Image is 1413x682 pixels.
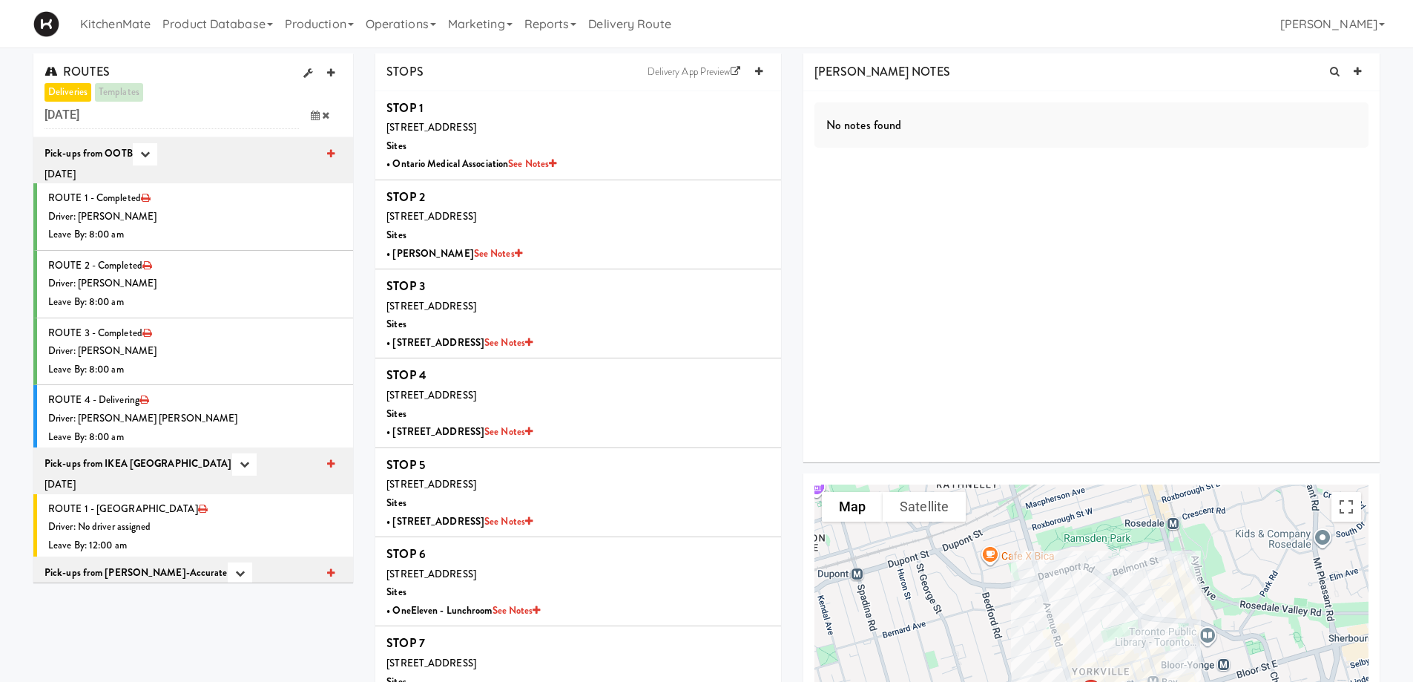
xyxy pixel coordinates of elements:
[33,318,353,386] li: ROUTE 3 - CompletedDriver: [PERSON_NAME]Leave By: 8:00 am
[48,191,141,205] span: ROUTE 1 - Completed
[484,424,533,439] a: See Notes
[386,456,425,473] b: STOP 5
[386,655,770,673] div: [STREET_ADDRESS]
[474,246,522,260] a: See Notes
[48,208,342,226] div: Driver: [PERSON_NAME]
[386,424,533,439] b: • [STREET_ADDRESS]
[386,407,406,421] b: Sites
[45,63,110,80] span: ROUTES
[45,565,228,579] b: Pick-ups from [PERSON_NAME]-Accurate
[386,119,770,137] div: [STREET_ADDRESS]
[508,157,556,171] a: See Notes
[386,208,770,226] div: [STREET_ADDRESS]
[386,278,425,295] b: STOP 3
[883,492,966,522] button: Show satellite imagery
[48,537,342,555] div: Leave By: 12:00 am
[386,298,770,316] div: [STREET_ADDRESS]
[33,494,353,561] li: ROUTE 1 - [GEOGRAPHIC_DATA]Driver: No driver assignedLeave By: 12:00 am
[33,11,59,37] img: Micromart
[386,496,406,510] b: Sites
[386,99,424,117] b: STOP 1
[48,258,142,272] span: ROUTE 2 - Completed
[386,228,406,242] b: Sites
[386,476,770,494] div: [STREET_ADDRESS]
[814,102,1368,148] div: No notes found
[48,410,342,428] div: Driver: [PERSON_NAME] [PERSON_NAME]
[95,83,143,102] a: templates
[48,326,142,340] span: ROUTE 3 - Completed
[375,537,781,626] li: STOP 6[STREET_ADDRESS]Sites• OneEleven - LunchroomSee Notes
[33,385,353,452] li: ROUTE 4 - DeliveringDriver: [PERSON_NAME] [PERSON_NAME]Leave By: 8:00 am
[386,603,540,617] b: • OneEleven - Lunchroom
[45,476,342,494] div: [DATE]
[386,139,406,153] b: Sites
[814,63,950,80] span: [PERSON_NAME] NOTES
[45,145,133,160] b: Pick-ups from OOTB
[386,335,533,350] b: • [STREET_ADDRESS]
[45,456,232,470] b: Pick-ups from IKEA [GEOGRAPHIC_DATA]
[48,361,342,379] div: Leave By: 8:00 am
[375,358,781,447] li: STOP 4[STREET_ADDRESS]Sites• [STREET_ADDRESS]See Notes
[48,393,139,407] span: ROUTE 4 - Delivering
[493,603,541,617] a: See Notes
[33,183,353,251] li: ROUTE 1 - CompletedDriver: [PERSON_NAME]Leave By: 8:00 am
[48,226,342,244] div: Leave By: 8:00 am
[1331,492,1361,522] button: Toggle fullscreen view
[484,514,533,528] a: See Notes
[48,502,198,516] span: ROUTE 1 - [GEOGRAPHIC_DATA]
[45,83,91,102] a: deliveries
[386,63,424,80] span: STOPS
[48,275,342,293] div: Driver: [PERSON_NAME]
[386,514,533,528] b: • [STREET_ADDRESS]
[48,293,342,312] div: Leave By: 8:00 am
[386,585,406,599] b: Sites
[386,246,522,260] b: • [PERSON_NAME]
[386,317,406,331] b: Sites
[386,157,556,171] b: • Ontario Medical Association
[386,367,426,384] b: STOP 4
[386,545,426,563] b: STOP 6
[484,335,533,350] a: See Notes
[45,165,342,184] div: [DATE]
[375,448,781,537] li: STOP 5[STREET_ADDRESS]Sites• [STREET_ADDRESS]See Notes
[375,91,781,180] li: STOP 1[STREET_ADDRESS]Sites• Ontario Medical AssociationSee Notes
[386,635,425,652] b: STOP 7
[375,269,781,358] li: STOP 3[STREET_ADDRESS]Sites• [STREET_ADDRESS]See Notes
[386,565,770,584] div: [STREET_ADDRESS]
[33,251,353,318] li: ROUTE 2 - CompletedDriver: [PERSON_NAME]Leave By: 8:00 am
[386,387,770,405] div: [STREET_ADDRESS]
[48,342,342,361] div: Driver: [PERSON_NAME]
[48,428,342,447] div: Leave By: 8:00 am
[640,61,748,83] a: Delivery App Preview
[48,518,342,537] div: Driver: No driver assigned
[375,180,781,269] li: STOP 2[STREET_ADDRESS]Sites• [PERSON_NAME]See Notes
[822,492,883,522] button: Show street map
[386,188,425,206] b: STOP 2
